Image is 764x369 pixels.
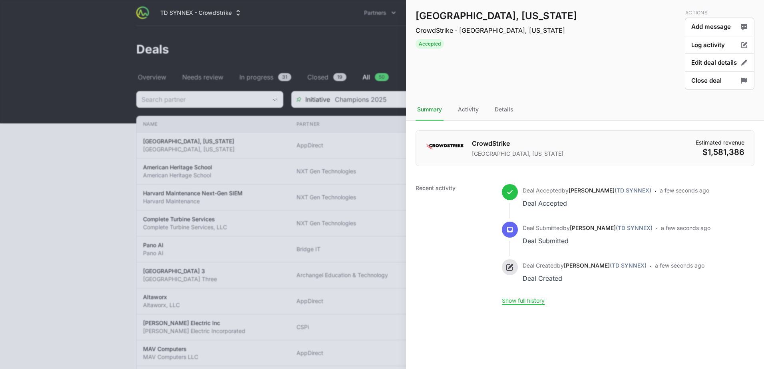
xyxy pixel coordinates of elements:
p: CrowdStrike · [GEOGRAPHIC_DATA], [US_STATE] [416,26,577,35]
button: Add message [685,18,754,36]
p: [GEOGRAPHIC_DATA], [US_STATE] [472,150,563,158]
a: [PERSON_NAME](TD SYNNEX) [564,262,647,269]
dt: Recent activity [416,184,492,305]
div: Details [493,99,515,121]
button: Log activity [685,36,754,55]
h1: CrowdStrike [472,139,563,148]
div: Deal Submitted [523,235,653,246]
time: a few seconds ago [661,224,710,231]
span: · [655,186,657,209]
button: Edit deal details [685,54,754,72]
img: CrowdStrike [426,139,464,155]
span: (TD SYNNEX) [610,262,647,269]
nav: Tabs [406,99,764,121]
time: a few seconds ago [660,187,709,194]
div: Activity [456,99,480,121]
p: by [523,224,653,232]
div: Deal Created [523,273,647,284]
span: (TD SYNNEX) [615,187,651,194]
h1: [GEOGRAPHIC_DATA], [US_STATE] [416,10,577,22]
span: Deal Submitted [523,224,563,231]
span: Deal Created [523,262,557,269]
ul: Activity history timeline [502,184,710,297]
p: Actions [685,10,754,16]
a: [PERSON_NAME](TD SYNNEX) [570,224,653,231]
div: Deal Accepted [523,198,651,209]
button: Show full history [502,297,545,304]
time: a few seconds ago [655,262,704,269]
a: [PERSON_NAME](TD SYNNEX) [569,187,651,194]
span: Deal Accepted [523,187,562,194]
p: by [523,186,651,194]
span: (TD SYNNEX) [616,224,653,231]
span: · [656,223,658,246]
div: Deal actions [685,10,754,89]
p: by [523,262,647,270]
span: · [650,261,652,284]
dt: Estimated revenue [696,139,744,147]
button: Close deal [685,71,754,90]
div: Summary [416,99,444,121]
dd: $1,581,386 [696,147,744,158]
